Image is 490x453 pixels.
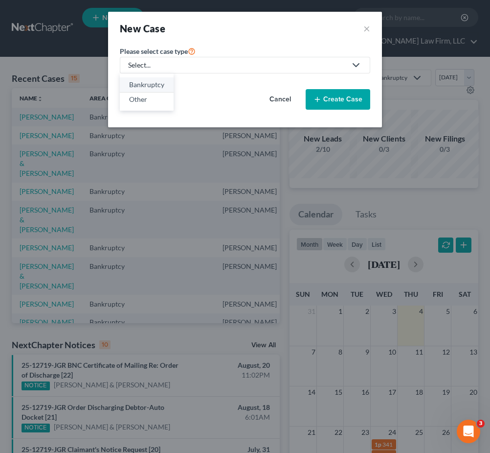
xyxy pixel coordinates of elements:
[129,80,164,90] div: Bankruptcy
[477,420,485,428] span: 3
[129,95,164,104] div: Other
[128,60,346,70] div: Select...
[363,22,370,35] button: ×
[120,23,165,34] strong: New Case
[457,420,480,443] iframe: Intercom live chat
[259,90,302,109] button: Cancel
[120,93,174,107] a: Other
[120,77,174,93] a: Bankruptcy
[306,89,370,110] button: Create Case
[120,47,188,55] span: Please select case type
